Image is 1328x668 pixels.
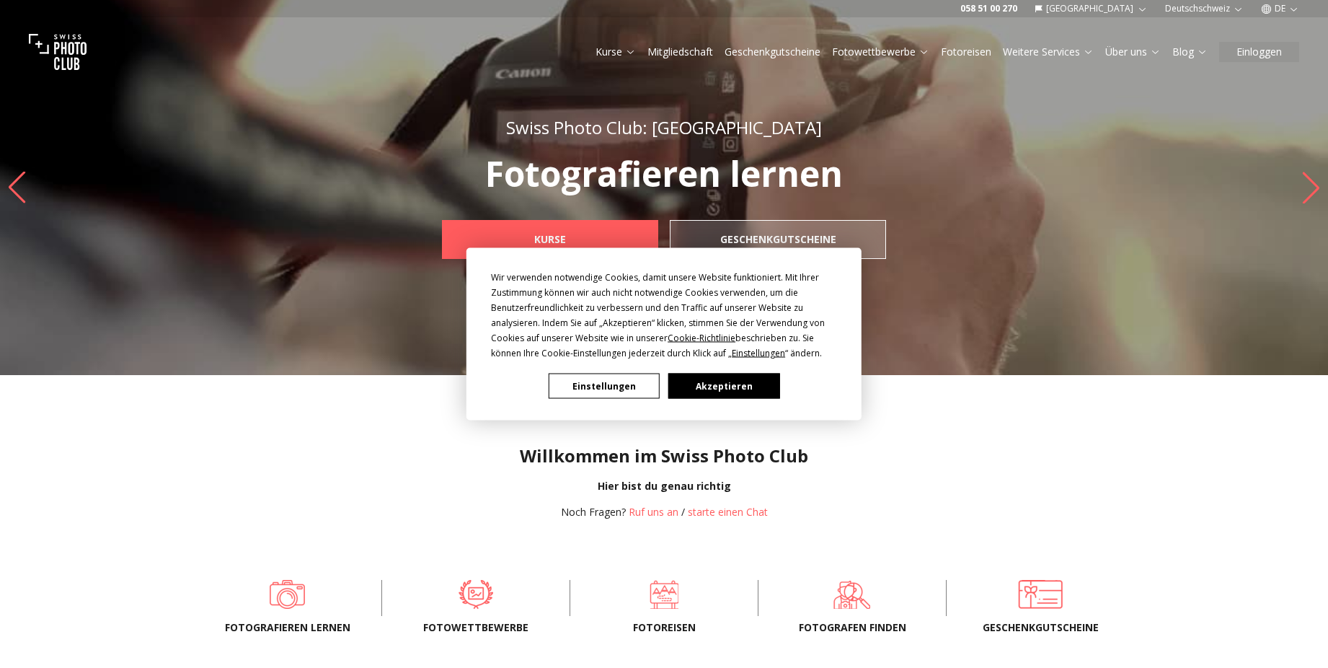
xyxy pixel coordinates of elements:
div: Wir verwenden notwendige Cookies, damit unsere Website funktioniert. Mit Ihrer Zustimmung können ... [491,270,837,361]
span: Einstellungen [732,347,785,359]
div: Cookie Consent Prompt [466,248,862,421]
button: Einstellungen [549,374,660,399]
span: Cookie-Richtlinie [668,332,735,344]
button: Akzeptieren [668,374,779,399]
